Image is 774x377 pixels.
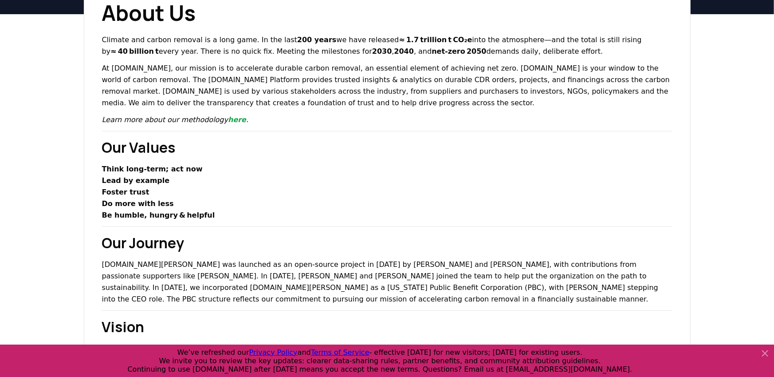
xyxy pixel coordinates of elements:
[432,47,486,56] strong: net‑zero 2050
[102,188,149,196] strong: Foster trust
[372,47,392,56] strong: 2030
[102,165,203,173] strong: Think long‑term; act now
[102,211,215,219] strong: Be humble, hungry & helpful
[297,36,336,44] strong: 200 years
[102,115,249,124] em: Learn more about our methodology .
[102,232,672,254] h2: Our Journey
[102,199,174,208] strong: Do more with less
[102,63,672,109] p: At [DOMAIN_NAME], our mission is to accelerate durable carbon removal, an essential element of ac...
[102,176,170,185] strong: Lead by example
[102,316,672,337] h2: Vision
[228,115,246,124] a: here
[102,137,672,158] h2: Our Values
[102,259,672,305] p: [DOMAIN_NAME][PERSON_NAME] was launched as an open-source project in [DATE] by [PERSON_NAME] and ...
[102,34,672,57] p: Climate and carbon removal is a long game. In the last we have released into the atmosphere—and t...
[394,47,414,56] strong: 2040
[399,36,472,44] strong: ≈ 1.7 trillion t CO₂e
[110,47,159,56] strong: ≈ 40 billion t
